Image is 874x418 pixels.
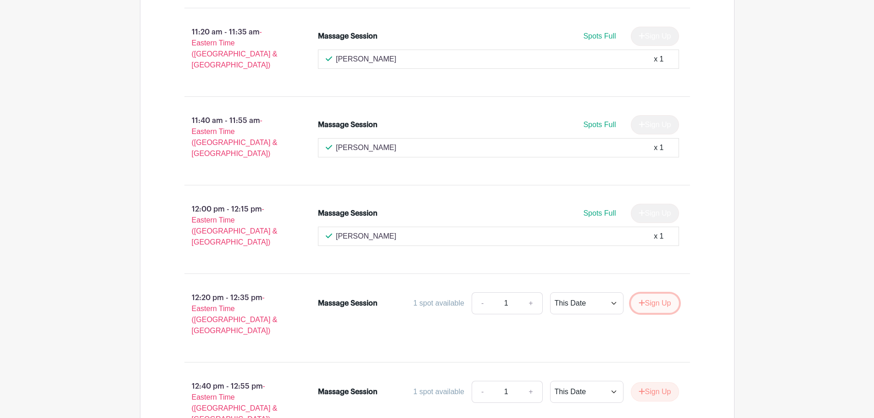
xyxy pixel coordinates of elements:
[170,23,304,74] p: 11:20 am - 11:35 am
[318,208,378,219] div: Massage Session
[472,292,493,314] a: -
[583,32,616,40] span: Spots Full
[170,289,304,340] p: 12:20 pm - 12:35 pm
[519,381,542,403] a: +
[170,111,304,163] p: 11:40 am - 11:55 am
[472,381,493,403] a: -
[583,121,616,128] span: Spots Full
[318,119,378,130] div: Massage Session
[631,382,679,401] button: Sign Up
[336,54,396,65] p: [PERSON_NAME]
[631,294,679,313] button: Sign Up
[654,54,663,65] div: x 1
[318,298,378,309] div: Massage Session
[654,142,663,153] div: x 1
[318,386,378,397] div: Massage Session
[336,142,396,153] p: [PERSON_NAME]
[170,200,304,251] p: 12:00 pm - 12:15 pm
[318,31,378,42] div: Massage Session
[654,231,663,242] div: x 1
[583,209,616,217] span: Spots Full
[413,298,464,309] div: 1 spot available
[519,292,542,314] a: +
[413,386,464,397] div: 1 spot available
[336,231,396,242] p: [PERSON_NAME]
